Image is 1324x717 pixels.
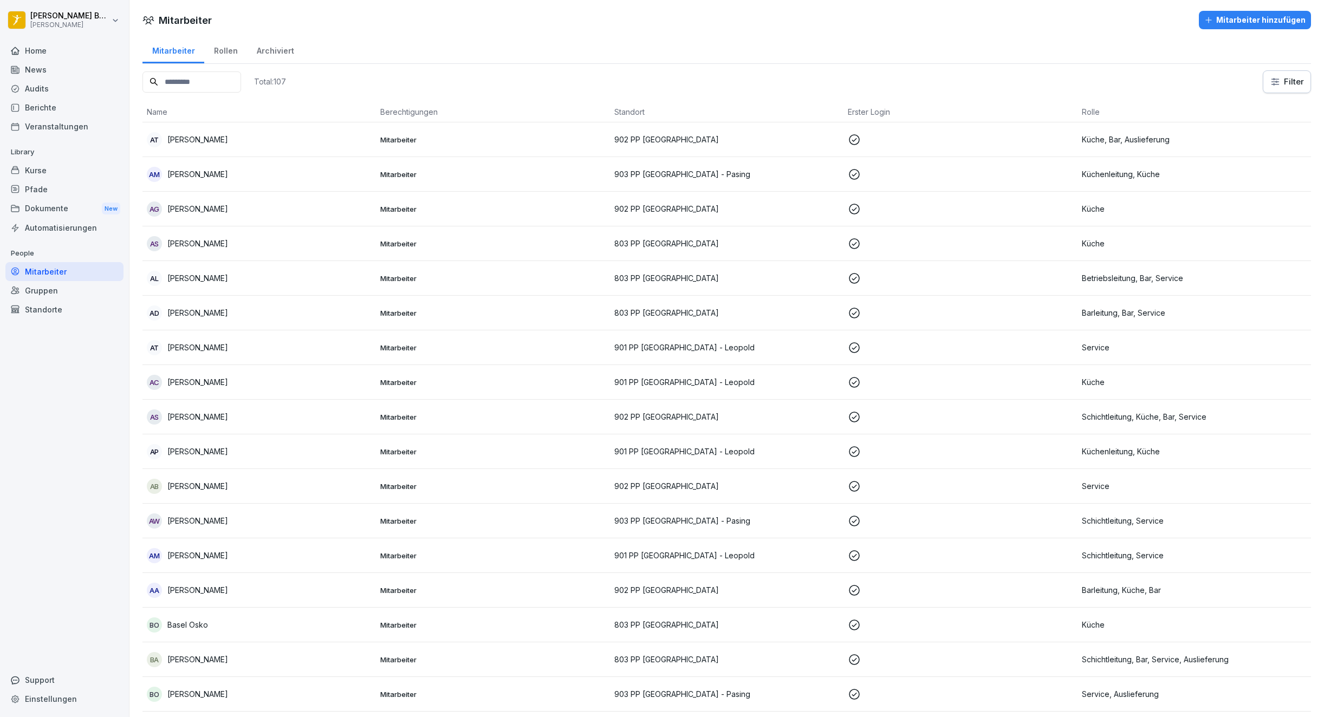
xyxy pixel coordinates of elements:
p: Mitarbeiter [380,516,605,526]
p: [PERSON_NAME] [167,203,228,214]
p: [PERSON_NAME] [167,584,228,596]
p: Küche [1082,238,1307,249]
a: News [5,60,124,79]
p: [PERSON_NAME] [167,480,228,492]
p: Mitarbeiter [380,447,605,457]
div: Veranstaltungen [5,117,124,136]
a: Rollen [204,36,247,63]
p: 901 PP [GEOGRAPHIC_DATA] - Leopold [614,446,839,457]
p: [PERSON_NAME] [167,238,228,249]
p: Küche [1082,376,1307,388]
div: Dokumente [5,199,124,219]
p: [PERSON_NAME] [167,342,228,353]
p: [PERSON_NAME] [30,21,109,29]
p: Service [1082,480,1307,492]
p: Schichtleitung, Küche, Bar, Service [1082,411,1307,422]
div: AW [147,513,162,529]
p: 803 PP [GEOGRAPHIC_DATA] [614,619,839,630]
p: Barleitung, Bar, Service [1082,307,1307,318]
div: Filter [1270,76,1304,87]
p: 902 PP [GEOGRAPHIC_DATA] [614,134,839,145]
h1: Mitarbeiter [159,13,212,28]
p: 902 PP [GEOGRAPHIC_DATA] [614,480,839,492]
p: [PERSON_NAME] [167,654,228,665]
p: Mitarbeiter [380,689,605,699]
p: Mitarbeiter [380,308,605,318]
p: 902 PP [GEOGRAPHIC_DATA] [614,411,839,422]
p: Total: 107 [254,76,286,87]
p: Service [1082,342,1307,353]
p: Mitarbeiter [380,343,605,353]
p: 901 PP [GEOGRAPHIC_DATA] - Leopold [614,376,839,388]
div: Mitarbeiter hinzufügen [1204,14,1306,26]
p: 901 PP [GEOGRAPHIC_DATA] - Leopold [614,342,839,353]
th: Name [142,102,376,122]
div: AG [147,201,162,217]
p: [PERSON_NAME] [167,134,228,145]
a: Gruppen [5,281,124,300]
div: AA [147,583,162,598]
p: 803 PP [GEOGRAPHIC_DATA] [614,654,839,665]
a: Mitarbeiter [5,262,124,281]
p: [PERSON_NAME] [167,411,228,422]
a: Einstellungen [5,689,124,708]
div: BO [147,687,162,702]
p: Betriebsleitung, Bar, Service [1082,272,1307,284]
div: AM [147,548,162,563]
a: Standorte [5,300,124,319]
a: Automatisierungen [5,218,124,237]
div: AP [147,444,162,459]
p: Mitarbeiter [380,412,605,422]
div: Pfade [5,180,124,199]
p: Service, Auslieferung [1082,688,1307,700]
a: Kurse [5,161,124,180]
p: [PERSON_NAME] [167,550,228,561]
p: Schichtleitung, Service [1082,515,1307,526]
button: Filter [1263,71,1310,93]
p: [PERSON_NAME] [167,515,228,526]
div: AS [147,409,162,425]
p: [PERSON_NAME] [167,446,228,457]
p: [PERSON_NAME] [167,307,228,318]
th: Standort [610,102,843,122]
th: Berechtigungen [376,102,609,122]
a: Home [5,41,124,60]
div: AD [147,305,162,321]
p: Mitarbeiter [380,239,605,249]
div: AC [147,375,162,390]
a: Archiviert [247,36,303,63]
p: [PERSON_NAME] [167,168,228,180]
div: BA [147,652,162,667]
div: Support [5,670,124,689]
div: AT [147,340,162,355]
p: 903 PP [GEOGRAPHIC_DATA] - Pasing [614,688,839,700]
p: Mitarbeiter [380,620,605,630]
p: 903 PP [GEOGRAPHIC_DATA] - Pasing [614,515,839,526]
a: DokumenteNew [5,199,124,219]
button: Mitarbeiter hinzufügen [1199,11,1311,29]
p: Mitarbeiter [380,204,605,214]
p: [PERSON_NAME] [167,272,228,284]
div: AB [147,479,162,494]
p: [PERSON_NAME] [167,688,228,700]
p: 903 PP [GEOGRAPHIC_DATA] - Pasing [614,168,839,180]
p: Küchenleitung, Küche [1082,446,1307,457]
a: Audits [5,79,124,98]
div: BO [147,617,162,633]
div: AT [147,132,162,147]
p: Küche [1082,619,1307,630]
div: Berichte [5,98,124,117]
p: Mitarbeiter [380,377,605,387]
th: Erster Login [843,102,1077,122]
p: People [5,245,124,262]
p: 803 PP [GEOGRAPHIC_DATA] [614,307,839,318]
p: Küche [1082,203,1307,214]
p: 901 PP [GEOGRAPHIC_DATA] - Leopold [614,550,839,561]
p: Barleitung, Küche, Bar [1082,584,1307,596]
p: Küchenleitung, Küche [1082,168,1307,180]
div: Mitarbeiter [142,36,204,63]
